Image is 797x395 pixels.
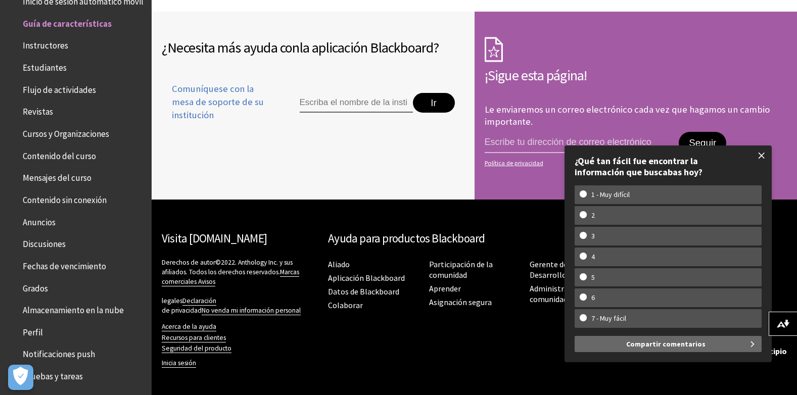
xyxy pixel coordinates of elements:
[485,65,787,86] h2: ¡Sigue esta página!
[580,314,638,323] w-span: 7 - Muy fácil
[580,293,606,302] w-span: 6
[162,333,226,342] a: Recursos para clientes
[485,104,770,127] p: Le enviaremos un correo electrónico cada vez que hagamos un cambio importante.
[485,132,679,153] input: Dirección de correo electrónico
[328,300,363,311] a: Colaborar
[23,125,109,139] span: Cursos y Organizaciones
[328,286,399,297] a: Datos de Blackboard
[23,37,68,51] span: Instructores
[162,37,464,58] h2: ¿Necesita más ayuda con ?
[162,344,231,353] a: Seguridad del producto
[580,253,606,261] w-span: 4
[23,170,91,183] span: Mensajes del curso
[328,230,621,248] h2: Ayuda para productos Blackboard
[23,59,67,73] span: Estudiantes
[202,306,301,315] a: No venda mi información personal
[580,273,606,282] w-span: 5
[485,37,503,62] img: Icono de suscripción
[23,302,124,315] span: Almacenamiento en la nube
[575,156,762,177] div: ¿Qué tan fácil fue encontrar la información que buscabas hoy?
[328,273,405,283] a: Aplicación Blackboard
[162,82,276,122] span: Comuníquese con la mesa de soporte de su institución
[580,190,641,199] w-span: 1 - Muy difícil
[162,268,299,286] a: Marcas comerciales Avisos
[530,259,619,280] a: Gerente de Capacitación y Desarrollo
[23,81,96,95] span: Flujo de actividades
[23,346,95,360] span: Notificaciones push
[23,15,112,29] span: Guía de características
[23,214,56,227] span: Anuncios
[530,283,597,305] a: Administrador de la comunidad web
[23,324,43,337] span: Perfil
[485,160,784,167] a: Política de privacidad
[626,336,706,352] span: Compartir comentarios
[23,258,106,271] span: Fechas de vencimiento
[429,297,492,308] a: Asignación segura
[162,322,216,331] a: Acerca de la ayuda
[413,93,455,113] button: Ir
[679,132,726,154] button: Seguir
[23,191,107,205] span: Contenido sin conexión
[23,147,96,161] span: Contenido del curso
[162,82,276,134] a: Comuníquese con la mesa de soporte de su institución
[429,283,461,294] a: Aprender
[575,336,762,352] button: Compartir comentarios
[23,235,66,249] span: Discusiones
[23,104,53,117] span: Revistas
[8,365,33,390] button: Abrir preferencias
[300,93,413,113] input: Escriba el nombre de la institución para obtener soporte
[300,38,434,57] span: la aplicación Blackboard
[580,232,606,240] w-span: 3
[580,211,606,220] w-span: 2
[182,297,216,306] a: Declaración
[429,259,493,280] a: Participación de la comunidad
[162,359,196,368] a: Inicia sesión
[162,258,318,315] p: Derechos de autor©2022. Anthology Inc. y sus afiliados. Todos los derechos reservados. legales de...
[23,280,48,293] span: Grados
[162,231,267,245] a: Visita [DOMAIN_NAME]
[328,259,350,270] a: Aliado
[23,368,83,381] span: Pruebas y tareas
